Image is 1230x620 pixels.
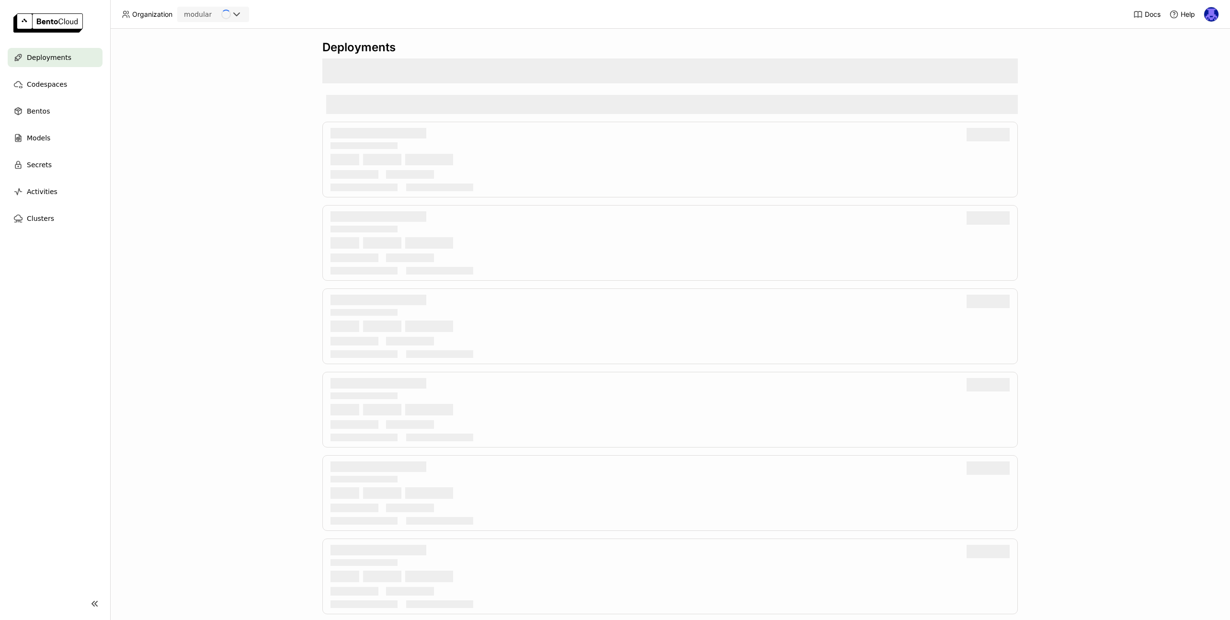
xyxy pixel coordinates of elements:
input: Selected modular. [213,10,214,20]
span: Docs [1145,10,1161,19]
a: Secrets [8,155,102,174]
a: Clusters [8,209,102,228]
div: Deployments [322,40,1018,55]
span: Models [27,132,50,144]
img: Newton Jain [1204,7,1219,22]
span: Help [1181,10,1195,19]
span: Organization [132,10,172,19]
span: Clusters [27,213,54,224]
span: Activities [27,186,57,197]
div: modular [184,10,212,19]
img: logo [13,13,83,33]
span: Codespaces [27,79,67,90]
span: Secrets [27,159,52,171]
span: Bentos [27,105,50,117]
div: Help [1169,10,1195,19]
a: Docs [1133,10,1161,19]
a: Models [8,128,102,148]
a: Bentos [8,102,102,121]
a: Activities [8,182,102,201]
span: Deployments [27,52,71,63]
